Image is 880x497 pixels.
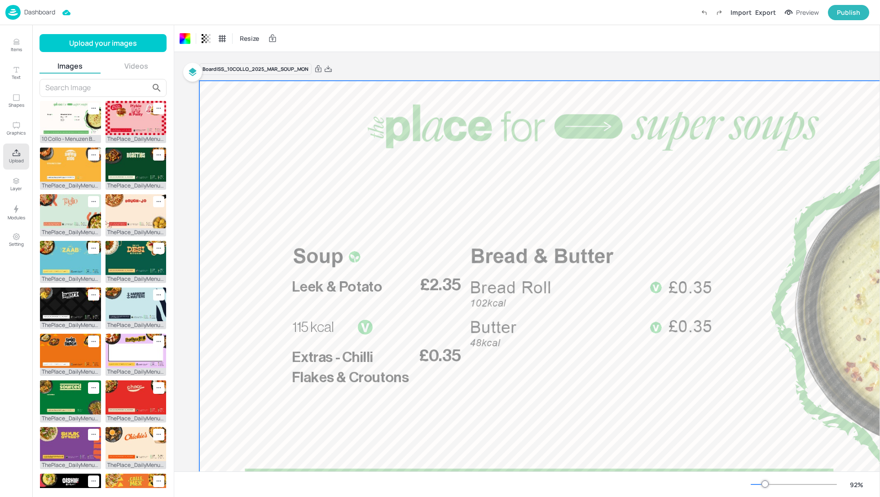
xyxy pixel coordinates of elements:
div: 10 Collo - Menuzen BGS6.jpg [40,135,101,143]
div: ThePlace_DailyMenus_CompleteDishes_Hallyu_1920x1080.jpg [106,368,167,376]
input: Search Image [45,81,149,95]
div: Preview [796,8,819,17]
button: Preview [779,6,824,19]
p: Setting [9,241,24,247]
img: 2025-08-29-1756480303475kbbz5ip6yzs.jpg [106,194,167,228]
label: Redo (Ctrl + Y) [712,5,727,20]
div: 92 % [846,480,867,489]
div: ThePlace_DailyMenus_CompleteDishes_DoughJo_1920x1080.jpg [106,228,167,236]
div: ThePlace_DailyMenus_CompleteDishes_Smokys_1920x1080.jpg [40,321,101,329]
div: ThePlace_DailyMenus_CompleteDishes_Sourced_1920x1080.jpg [40,414,101,423]
div: Remove image [153,103,164,114]
img: 2025-08-29-1756480311149qc9usd3zz9.jpg [40,427,101,461]
img: 2025-08-29-17564802995765c4hfh64shb.jpg [106,380,167,414]
img: 2025-08-29-1756480311262l6o9kem48dr.jpg [40,334,101,368]
button: Items [3,32,29,58]
span: £0.35 [419,347,461,364]
img: 2025-08-29-1756480307522g2e1chrxa1n.jpg [106,101,167,135]
div: Remove image [88,103,99,114]
p: Shapes [9,102,24,108]
div: ThePlace_DailyMenus_CompleteDishes_SoukStreet_1920x1080.jpg [40,461,101,469]
p: Modules [8,214,25,221]
span: Leek & Potato [292,279,383,294]
p: Items [11,46,22,52]
p: Dashboard [24,9,55,15]
span: Resize [238,34,261,43]
img: 2025-08-29-1756480311226gfglaxonphe.jpg [40,380,101,414]
button: Graphics [3,116,29,142]
div: Remove image [153,382,164,394]
p: Text [12,74,21,80]
p: Layer [10,185,22,192]
p: Graphics [7,130,26,136]
img: 2025-08-29-1756480311137oho58d2swrk.jpg [40,288,101,322]
div: ThePlace_DailyMenus_CompleteDishes_HarbourMasters_1920x1080.jpg [106,321,167,329]
span: Extras - Chilli Flakes & Croutons [292,350,409,385]
div: Import [730,8,752,17]
div: Remove image [153,475,164,487]
div: Remove image [88,336,99,347]
div: Remove image [153,149,164,161]
img: 2025-08-29-17564803157177p8mqv13tp4.jpg [40,194,101,228]
div: Remove image [88,429,99,440]
label: Undo (Ctrl + Z) [696,5,712,20]
div: Publish [837,8,860,17]
span: £2.35 [420,276,461,293]
div: Remove image [88,243,99,254]
div: ThePlace_DailyMenus_CompleteDishes_DesiKitchen_1920x1080.jpg [106,275,167,283]
button: Images [40,61,101,71]
button: Upload your images [40,34,167,52]
div: Board ISS_10COLLO_2025_MAR_SOUP_MON [199,63,312,75]
button: Shapes [3,88,29,114]
div: Remove image [88,382,99,394]
div: Remove image [153,429,164,440]
img: 2025-08-29-1756480298985sikcidrxxp9.jpg [106,427,167,461]
button: Modules [3,199,29,225]
div: Remove image [88,149,99,161]
button: Text [3,60,29,86]
div: ThePlace_DailyMenus_CompleteDishes_Chickies_1920x1080.jpg [106,461,167,469]
div: Export [755,8,776,17]
div: Remove image [88,289,99,301]
div: Remove image [88,475,99,487]
img: 2025-08-29-17564803042570egfxncs9esl.jpg [106,288,167,322]
button: Upload [3,144,29,170]
div: ThePlace_DailyMenus_CompleteDishes_Taglio_1920x1080.jpg [40,228,101,236]
div: ThePlace_DailyMenus_CompleteDishes_Pickle&Patty_1920x1080.jpg [106,135,167,143]
img: 2025-08-29-1756480307864eivn696aerp.jpg [106,148,167,182]
div: ThePlace_DailyMenus_CompleteDishes_SpudShack_1920x1080.jpg [40,368,101,376]
img: 2025-08-29-17564803041861chbaxnf0sd.jpg [106,334,167,368]
button: Videos [106,61,167,71]
div: ThePlace_DailyMenus_CompleteDishes_Zaab_1920x1080.jpg [40,275,101,283]
div: Remove image [153,336,164,347]
img: 2025-08-29-17564803155450agjrcuz7lbs.jpg [40,148,101,182]
div: Remove image [153,243,164,254]
img: logo-86c26b7e.jpg [5,5,21,20]
img: 2025-08-29-1756480315743yqbncdsn3vt.jpg [40,241,101,275]
button: Setting [3,227,29,253]
span: 115 kcal [292,320,334,334]
div: ThePlace_DailyMenus_CompleteDishes_Chao_1920x1080.jpg [106,414,167,423]
div: ThePlace_DailyMenus_CompleteDishes_SunnySide_1920x1080.jpg [40,182,101,190]
img: 2025-08-29-17564812821087dqv8ziookk.jpg [40,101,101,135]
div: ThePlace_DailyMenus_CompleteDishes_Roasties_1920x1080.jpg [106,182,167,190]
p: Upload [9,157,24,164]
button: Layer [3,171,29,197]
button: Publish [828,5,869,20]
img: 2025-08-29-17564803033224kccuqsn5bp.jpg [106,241,167,275]
div: Remove image [153,196,164,208]
div: Remove image [88,196,99,208]
button: search [149,80,164,96]
div: Remove image [153,289,164,301]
